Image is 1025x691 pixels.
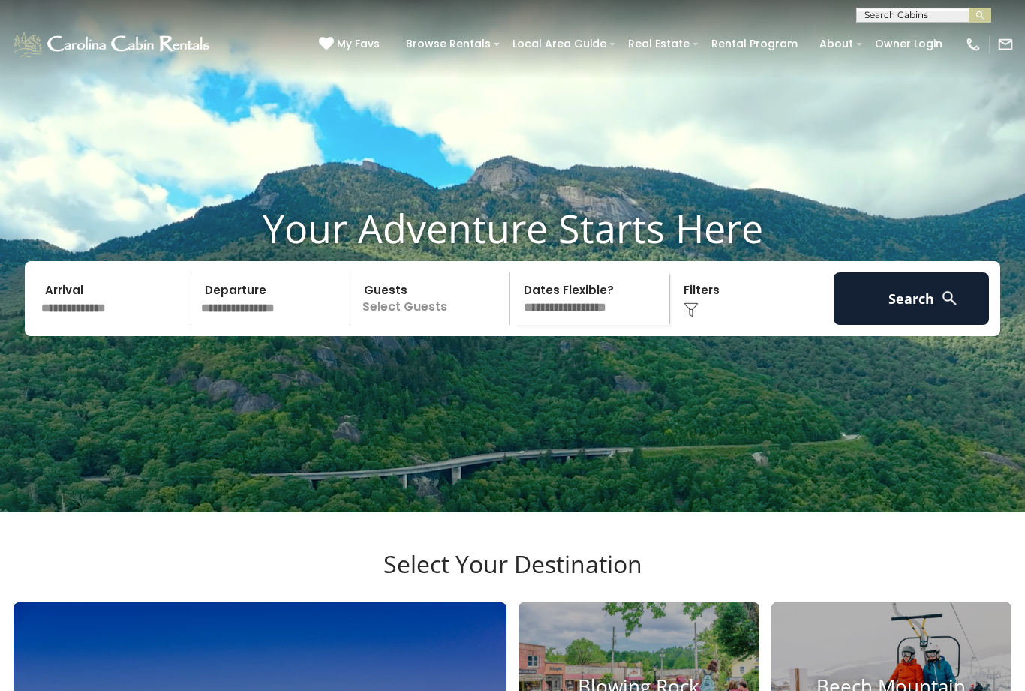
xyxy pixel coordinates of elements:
a: Browse Rentals [398,32,498,56]
span: My Favs [337,36,380,52]
a: Owner Login [867,32,950,56]
a: About [812,32,861,56]
a: Local Area Guide [505,32,614,56]
button: Search [834,272,989,325]
a: Real Estate [621,32,697,56]
img: phone-regular-white.png [965,36,981,53]
p: Select Guests [355,272,509,325]
a: Rental Program [704,32,805,56]
img: filter--v1.png [684,302,699,317]
img: search-regular-white.png [940,289,959,308]
h3: Select Your Destination [11,550,1014,602]
img: White-1-1-2.png [11,29,214,59]
img: mail-regular-white.png [997,36,1014,53]
a: My Favs [319,36,383,53]
h1: Your Adventure Starts Here [11,205,1014,251]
